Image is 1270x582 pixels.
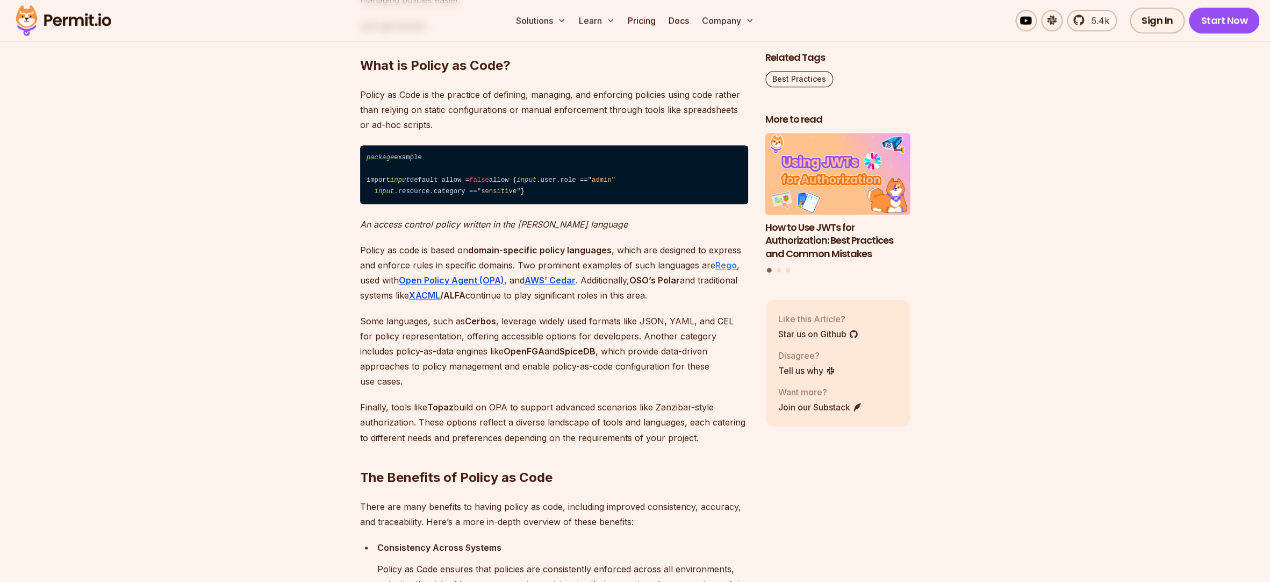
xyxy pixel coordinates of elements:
a: Pricing [623,10,660,31]
h2: What is Policy as Code? [360,14,748,74]
strong: Topaz [427,402,454,413]
span: input [390,176,410,184]
strong: Consistency Across Systems [377,542,501,552]
span: input [516,176,536,184]
span: "admin" [587,176,615,184]
strong: domain-specific policy languages [468,245,612,255]
a: Best Practices [765,72,833,88]
a: XACML [409,290,440,301]
a: How to Use JWTs for Authorization: Best Practices and Common MistakesHow to Use JWTs for Authoriz... [765,133,910,261]
a: Star us on Github [778,328,858,340]
a: Open Policy Agent (OPA) [399,275,504,286]
em: An access control policy written in the [PERSON_NAME] language [360,219,628,230]
button: Company [698,10,758,31]
button: Go to slide 1 [767,268,772,273]
strong: OpenFGA [504,346,544,357]
button: Go to slide 2 [777,268,781,272]
span: "sensitive" [477,188,521,195]
img: How to Use JWTs for Authorization: Best Practices and Common Mistakes [765,133,910,215]
button: Go to slide 3 [786,268,790,272]
button: Learn [575,10,619,31]
p: Some languages, such as , leverage widely used formats like JSON, YAML, and CEL for policy repres... [360,314,748,389]
a: AWS’ Cedar [525,275,576,286]
p: Policy as Code is the practice of defining, managing, and enforcing policies using code rather th... [360,87,748,132]
p: Policy as code is based on , which are designed to express and enforce rules in specific domains.... [360,243,748,303]
img: Permit logo [11,2,116,39]
span: package [367,154,394,161]
h3: How to Use JWTs for Authorization: Best Practices and Common Mistakes [765,221,910,261]
strong: Cerbos [465,316,496,327]
h2: Related Tags [765,52,910,65]
p: Want more? [778,386,862,399]
a: Docs [664,10,693,31]
p: There are many benefits to having policy as code, including improved consistency, accuracy, and t... [360,499,748,529]
strong: SpiceDB [559,346,595,357]
h2: The Benefits of Policy as Code [360,425,748,486]
span: 5.4k [1085,14,1109,27]
div: Posts [765,133,910,274]
a: Start Now [1189,8,1259,33]
strong: /ALFA [440,290,465,301]
span: input [374,188,394,195]
a: Join our Substack [778,401,862,414]
p: Finally, tools like build on OPA to support advanced scenarios like Zanzibar-style authorization.... [360,400,748,445]
li: 1 of 3 [765,133,910,261]
a: 5.4k [1067,10,1117,31]
a: Sign In [1130,8,1185,33]
a: Rego [715,260,737,271]
p: Like this Article? [778,313,858,325]
strong: OSO’s Polar [629,275,680,286]
h2: More to read [765,113,910,127]
button: Solutions [512,10,570,31]
p: Disagree? [778,349,835,362]
a: Tell us why [778,364,835,377]
code: example import default allow = allow { .user.role == .resource.category == } [360,145,748,204]
span: false [469,176,489,184]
